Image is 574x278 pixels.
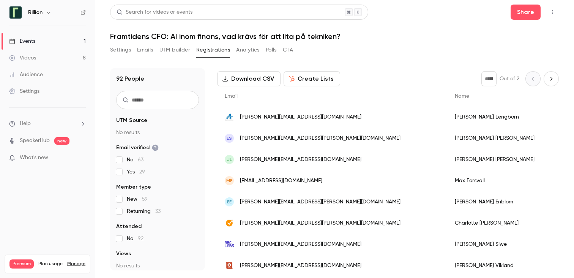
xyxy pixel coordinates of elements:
h1: 92 People [116,74,144,83]
div: Max Forsvall [447,170,559,191]
span: Yes [127,168,145,176]
span: new [54,137,69,145]
button: Download CSV [217,71,281,86]
span: Email verified [116,144,159,151]
div: [PERSON_NAME] Enblom [447,191,559,212]
span: Name [455,94,469,99]
button: Next page [544,71,559,86]
span: [PERSON_NAME][EMAIL_ADDRESS][PERSON_NAME][DOMAIN_NAME] [240,134,401,142]
span: 59 [142,197,148,202]
button: Share [511,5,541,20]
span: What's new [20,154,48,162]
div: Settings [9,87,39,95]
span: Returning [127,208,161,215]
img: abclabs.se [225,240,234,249]
div: [PERSON_NAME] Vikland [447,255,559,276]
div: Search for videos or events [117,8,192,16]
span: No [127,235,143,242]
span: [PERSON_NAME][EMAIL_ADDRESS][DOMAIN_NAME] [240,113,361,121]
div: [PERSON_NAME] [PERSON_NAME] [447,149,559,170]
button: Emails [137,44,153,56]
span: MF [226,177,232,184]
button: Create Lists [284,71,340,86]
h6: Rillion [28,9,43,16]
img: getaccept.com [225,219,234,228]
span: New [127,195,148,203]
span: [EMAIL_ADDRESS][DOMAIN_NAME] [240,177,322,185]
span: JL [227,156,232,163]
span: [PERSON_NAME][EMAIL_ADDRESS][PERSON_NAME][DOMAIN_NAME] [240,219,401,227]
button: Analytics [236,44,260,56]
button: UTM builder [159,44,190,56]
div: [PERSON_NAME] Siwe [447,234,559,255]
div: Events [9,37,35,45]
span: 33 [155,209,161,214]
div: [PERSON_NAME] Lengborn [447,106,559,128]
button: Settings [110,44,131,56]
span: [PERSON_NAME][EMAIL_ADDRESS][PERSON_NAME][DOMAIN_NAME] [240,198,401,206]
img: tempestsecurity.com [225,261,234,270]
h1: Framtidens CFO: AI inom finans, vad krävs för att lita på tekniken?​ [110,32,559,41]
a: SpeakerHub [20,137,50,145]
div: Videos [9,54,36,62]
span: Member type [116,183,151,191]
span: 63 [138,157,143,162]
div: Charlotte [PERSON_NAME] [447,212,559,234]
span: Premium [9,259,34,269]
span: Help [20,120,31,128]
p: No results [116,262,199,270]
span: [PERSON_NAME][EMAIL_ADDRESS][DOMAIN_NAME] [240,241,361,248]
span: [PERSON_NAME][EMAIL_ADDRESS][DOMAIN_NAME] [240,156,361,164]
span: No [127,156,143,164]
span: 29 [139,169,145,175]
li: help-dropdown-opener [9,120,86,128]
span: EE [227,198,232,205]
span: UTM Source [116,117,147,124]
span: 92 [138,236,143,241]
span: Views [116,250,131,258]
p: No results [116,129,199,136]
button: Polls [266,44,277,56]
span: [PERSON_NAME][EMAIL_ADDRESS][DOMAIN_NAME] [240,262,361,270]
span: Email [225,94,238,99]
p: Out of 2 [500,75,519,83]
img: apotekarsocieteten.se [225,112,234,122]
div: [PERSON_NAME] [PERSON_NAME] [447,128,559,149]
button: CTA [283,44,293,56]
iframe: Noticeable Trigger [77,155,86,161]
a: Manage [67,261,85,267]
button: Registrations [196,44,230,56]
span: ES [227,135,232,142]
span: Attended [116,223,142,230]
img: Rillion [9,6,22,19]
span: Plan usage [38,261,63,267]
div: Audience [9,71,43,78]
